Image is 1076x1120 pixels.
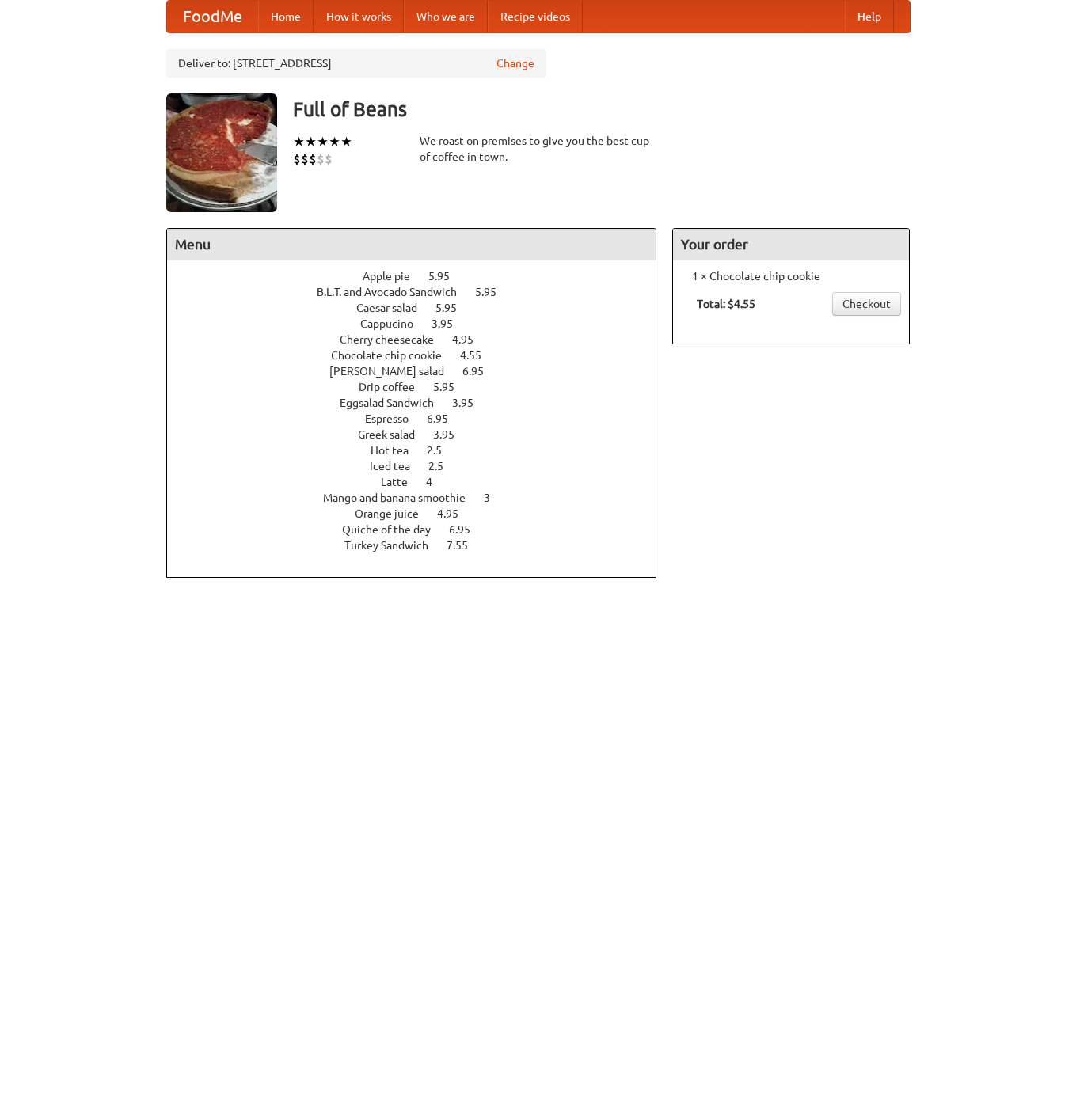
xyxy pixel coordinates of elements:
[301,150,309,168] li: $
[293,133,305,150] li: ★
[363,270,426,283] span: Apple pie
[331,349,458,362] span: Chocolate chip cookie
[314,1,404,32] a: How it works
[293,150,301,168] li: $
[360,317,429,330] span: Cappucino
[325,150,333,168] li: $
[462,365,500,378] span: 6.95
[427,412,464,425] span: 6.95
[452,397,489,409] span: 3.95
[381,476,424,488] span: Latte
[845,1,894,32] a: Help
[488,1,583,32] a: Recipe videos
[358,428,484,441] a: Greek salad 3.95
[435,302,473,314] span: 5.95
[340,397,450,409] span: Eggsalad Sandwich
[681,268,901,284] li: 1 × Chocolate chip cookie
[340,333,503,346] a: Cherry cheesecake 4.95
[305,133,317,150] li: ★
[356,302,486,314] a: Caesar salad 5.95
[370,460,426,473] span: Iced tea
[404,1,488,32] a: Who we are
[331,349,511,362] a: Chocolate chip cookie 4.55
[258,1,314,32] a: Home
[293,93,911,125] h3: Full of Beans
[496,55,534,71] a: Change
[344,539,497,552] a: Turkey Sandwich 7.55
[317,286,526,298] a: B.L.T. and Avocado Sandwich 5.95
[427,444,458,457] span: 2.5
[484,492,506,504] span: 3
[323,492,481,504] span: Mango and banana smoothie
[371,444,471,457] a: Hot tea 2.5
[329,365,460,378] span: [PERSON_NAME] salad
[433,381,470,393] span: 5.95
[317,133,329,150] li: ★
[344,539,444,552] span: Turkey Sandwich
[381,476,462,488] a: Latte 4
[317,286,473,298] span: B.L.T. and Avocado Sandwich
[428,460,459,473] span: 2.5
[365,412,477,425] a: Espresso 6.95
[832,292,901,316] a: Checkout
[358,428,431,441] span: Greek salad
[371,444,424,457] span: Hot tea
[355,507,488,520] a: Orange juice 4.95
[323,492,519,504] a: Mango and banana smoothie 3
[166,49,546,78] div: Deliver to: [STREET_ADDRESS]
[167,229,656,260] h4: Menu
[342,523,500,536] a: Quiche of the day 6.95
[355,507,435,520] span: Orange juice
[447,539,484,552] span: 7.55
[433,428,470,441] span: 3.95
[317,150,325,168] li: $
[167,1,258,32] a: FoodMe
[359,381,431,393] span: Drip coffee
[360,317,482,330] a: Cappucino 3.95
[363,270,479,283] a: Apple pie 5.95
[359,381,484,393] a: Drip coffee 5.95
[426,476,448,488] span: 4
[460,349,497,362] span: 4.55
[340,333,450,346] span: Cherry cheesecake
[420,133,657,165] div: We roast on premises to give you the best cup of coffee in town.
[370,460,473,473] a: Iced tea 2.5
[340,133,352,150] li: ★
[309,150,317,168] li: $
[340,397,503,409] a: Eggsalad Sandwich 3.95
[697,298,755,310] b: Total: $4.55
[365,412,424,425] span: Espresso
[428,270,466,283] span: 5.95
[356,302,433,314] span: Caesar salad
[329,365,513,378] a: [PERSON_NAME] salad 6.95
[673,229,909,260] h4: Your order
[437,507,474,520] span: 4.95
[475,286,512,298] span: 5.95
[449,523,486,536] span: 6.95
[342,523,447,536] span: Quiche of the day
[432,317,469,330] span: 3.95
[452,333,489,346] span: 4.95
[329,133,340,150] li: ★
[166,93,277,212] img: angular.jpg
